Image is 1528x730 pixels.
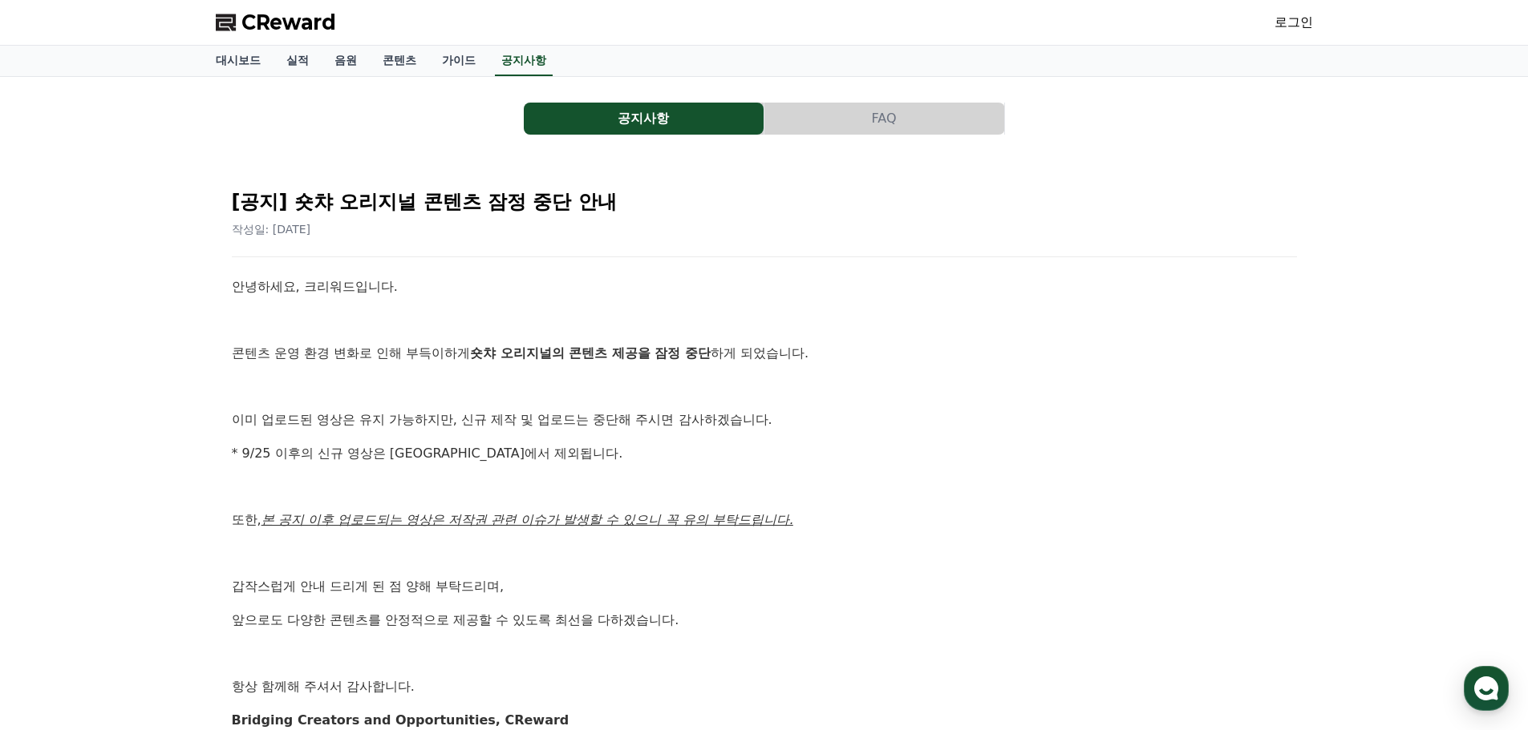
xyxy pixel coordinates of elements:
p: 앞으로도 다양한 콘텐츠를 안정적으로 제공할 수 있도록 최선을 다하겠습니다. [232,610,1297,631]
a: 공지사항 [524,103,764,135]
button: 공지사항 [524,103,764,135]
a: 실적 [274,46,322,76]
span: 작성일: [DATE] [232,223,311,236]
h2: [공지] 숏챠 오리지널 콘텐츠 잠정 중단 안내 [232,189,1297,215]
a: 로그인 [1275,13,1313,32]
a: 콘텐츠 [370,46,429,76]
a: FAQ [764,103,1005,135]
button: FAQ [764,103,1004,135]
p: * 9/25 이후의 신규 영상은 [GEOGRAPHIC_DATA]에서 제외됩니다. [232,443,1297,464]
u: 본 공지 이후 업로드되는 영상은 저작권 관련 이슈가 발생할 수 있으니 꼭 유의 부탁드립니다. [261,512,793,527]
a: 대시보드 [203,46,274,76]
a: 가이드 [429,46,488,76]
strong: 숏챠 오리지널의 콘텐츠 제공을 잠정 중단 [470,345,711,361]
a: 공지사항 [495,46,553,76]
p: 갑작스럽게 안내 드리게 된 점 양해 부탁드리며, [232,576,1297,597]
span: CReward [241,10,336,35]
p: 항상 함께해 주셔서 감사합니다. [232,676,1297,697]
p: 안녕하세요, 크리워드입니다. [232,276,1297,297]
strong: Bridging Creators and Opportunities, CReward [232,712,569,728]
a: CReward [216,10,336,35]
a: 음원 [322,46,370,76]
p: 콘텐츠 운영 환경 변화로 인해 부득이하게 하게 되었습니다. [232,343,1297,364]
p: 이미 업로드된 영상은 유지 가능하지만, 신규 제작 및 업로드는 중단해 주시면 감사하겠습니다. [232,409,1297,430]
p: 또한, [232,510,1297,530]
